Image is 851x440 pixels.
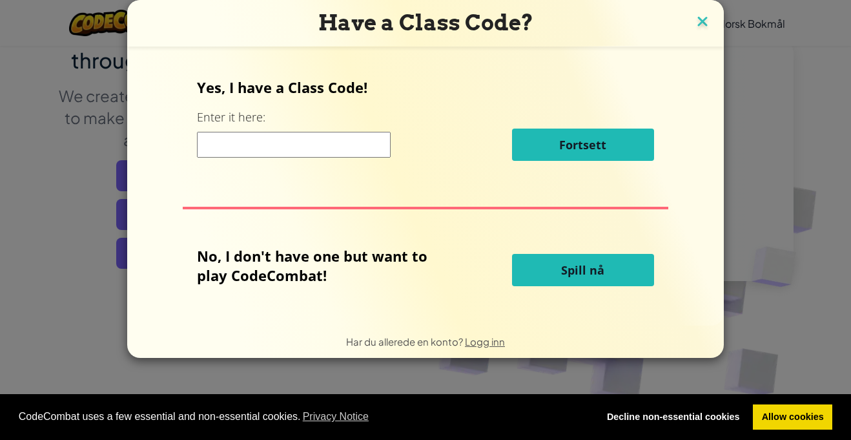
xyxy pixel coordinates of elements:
[465,335,505,348] a: Logg inn
[197,78,653,97] p: Yes, I have a Class Code!
[512,254,654,286] button: Spill nå
[598,404,748,430] a: deny cookies
[561,262,604,278] span: Spill nå
[197,246,447,285] p: No, I don't have one but want to play CodeCombat!
[346,335,465,348] span: Har du allerede en konto?
[301,407,371,426] a: learn more about cookies
[694,13,711,32] img: close icon
[559,137,606,152] span: Fortsett
[197,109,265,125] label: Enter it here:
[753,404,832,430] a: allow cookies
[318,10,533,36] span: Have a Class Code?
[512,129,654,161] button: Fortsett
[19,407,588,426] span: CodeCombat uses a few essential and non-essential cookies.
